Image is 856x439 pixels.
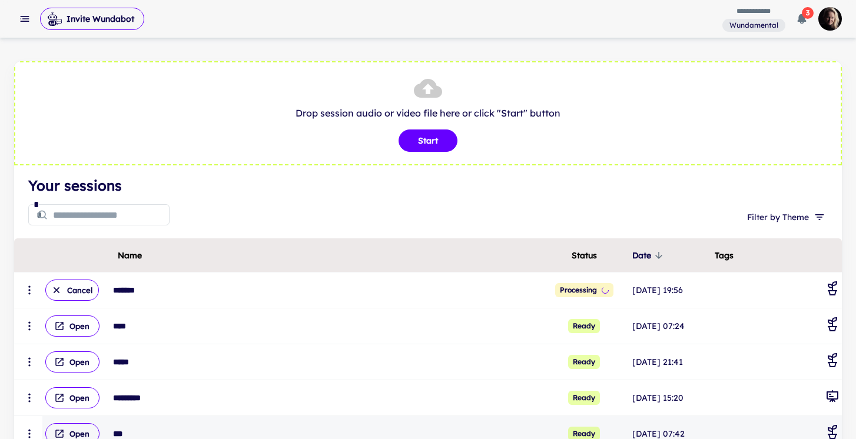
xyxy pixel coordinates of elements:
[40,8,144,30] button: Invite Wundabot
[825,353,840,371] div: Coaching
[118,248,142,262] span: Name
[45,280,99,301] button: Cancel
[722,18,785,32] span: You are a member of this workspace. Contact your workspace owner for assistance.
[630,308,712,344] td: [DATE] 07:24
[632,248,666,262] span: Date
[40,7,144,31] span: Invite Wundabot to record a meeting
[568,391,600,405] span: Ready
[630,344,712,380] td: [DATE] 21:41
[825,389,840,407] div: General Meeting
[790,7,814,31] button: 3
[568,319,600,333] span: Ready
[568,355,600,369] span: Ready
[802,7,814,19] span: 3
[630,272,712,308] td: [DATE] 19:56
[715,248,734,262] span: Tags
[399,129,457,152] button: Start
[45,351,99,373] button: Open
[825,281,840,299] div: Coaching
[45,315,99,337] button: Open
[27,106,829,120] p: Drop session audio or video file here or click "Start" button
[818,7,842,31] img: photoURL
[572,248,597,262] span: Status
[725,20,783,31] span: Wundamental
[28,175,828,196] h4: Your sessions
[630,380,712,416] td: [DATE] 15:20
[742,207,828,228] button: Filter by Theme
[45,387,99,408] button: Open
[825,317,840,335] div: Coaching
[555,283,613,297] span: Position in queue: 1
